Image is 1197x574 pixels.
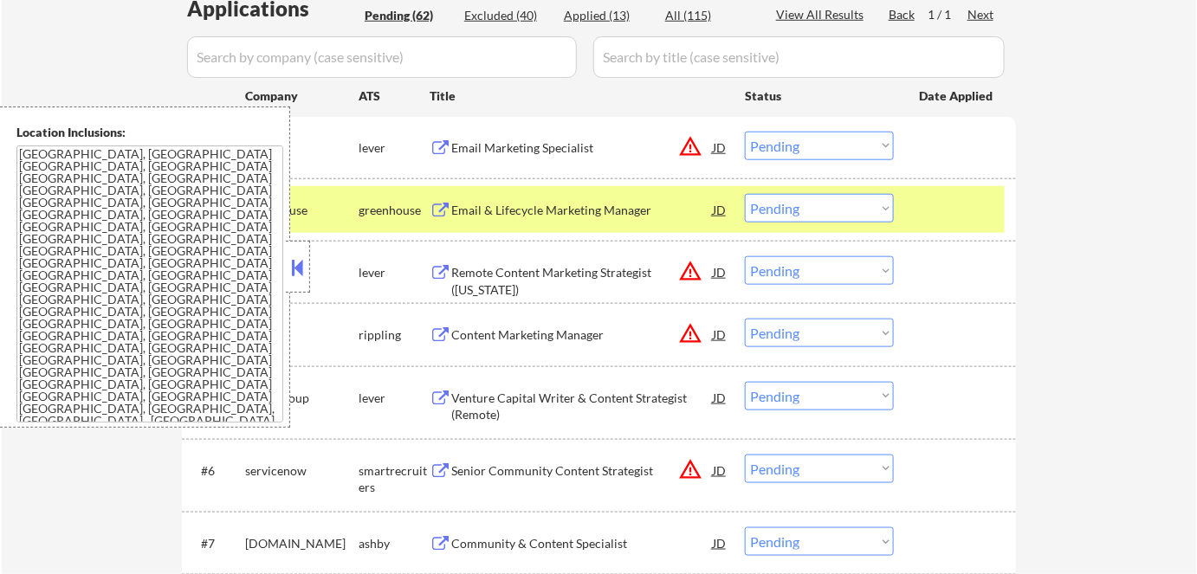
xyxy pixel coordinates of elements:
[678,457,702,481] button: warning_amber
[365,7,451,24] div: Pending (62)
[245,535,359,552] div: [DOMAIN_NAME]
[919,87,995,105] div: Date Applied
[678,134,702,158] button: warning_amber
[245,87,359,105] div: Company
[711,455,728,486] div: JD
[711,194,728,225] div: JD
[711,132,728,163] div: JD
[451,139,713,157] div: Email Marketing Specialist
[359,390,430,407] div: lever
[359,264,430,281] div: lever
[593,36,1005,78] input: Search by title (case sensitive)
[359,139,430,157] div: lever
[359,202,430,219] div: greenhouse
[711,382,728,413] div: JD
[451,202,713,219] div: Email & Lifecycle Marketing Manager
[678,259,702,283] button: warning_amber
[451,535,713,552] div: Community & Content Specialist
[745,80,894,111] div: Status
[359,87,430,105] div: ATS
[711,527,728,558] div: JD
[359,535,430,552] div: ashby
[711,319,728,350] div: JD
[464,7,551,24] div: Excluded (40)
[201,535,231,552] div: #7
[187,36,577,78] input: Search by company (case sensitive)
[678,321,702,345] button: warning_amber
[564,7,650,24] div: Applied (13)
[451,462,713,480] div: Senior Community Content Strategist
[711,256,728,287] div: JD
[430,87,728,105] div: Title
[776,6,869,23] div: View All Results
[201,462,231,480] div: #6
[359,326,430,344] div: rippling
[451,390,713,423] div: Venture Capital Writer & Content Strategist (Remote)
[889,6,916,23] div: Back
[928,6,967,23] div: 1 / 1
[16,124,283,141] div: Location Inclusions:
[359,462,430,496] div: smartrecruiters
[665,7,752,24] div: All (115)
[451,326,713,344] div: Content Marketing Manager
[451,264,713,298] div: Remote Content Marketing Strategist ([US_STATE])
[967,6,995,23] div: Next
[245,462,359,480] div: servicenow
